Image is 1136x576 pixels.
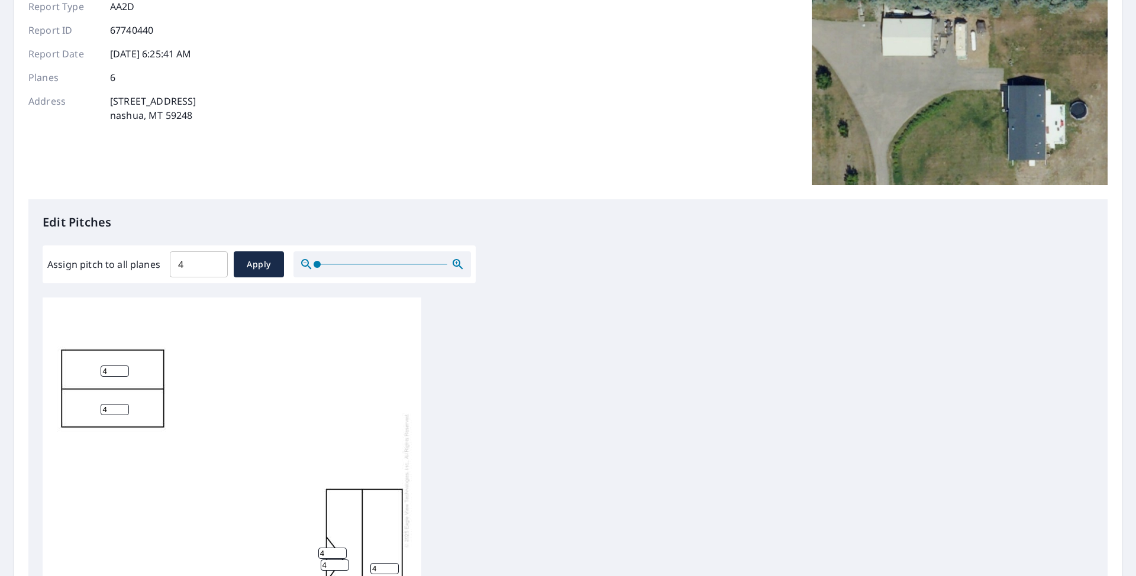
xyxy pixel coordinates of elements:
button: Apply [234,251,284,277]
p: Report Date [28,47,99,61]
p: [STREET_ADDRESS] nashua, MT 59248 [110,94,196,122]
p: [DATE] 6:25:41 AM [110,47,192,61]
p: Edit Pitches [43,213,1093,231]
p: 67740440 [110,23,153,37]
input: 00.0 [170,248,228,281]
label: Assign pitch to all planes [47,257,160,271]
span: Apply [243,257,275,272]
p: Address [28,94,99,122]
p: Report ID [28,23,99,37]
p: 6 [110,70,115,85]
p: Planes [28,70,99,85]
